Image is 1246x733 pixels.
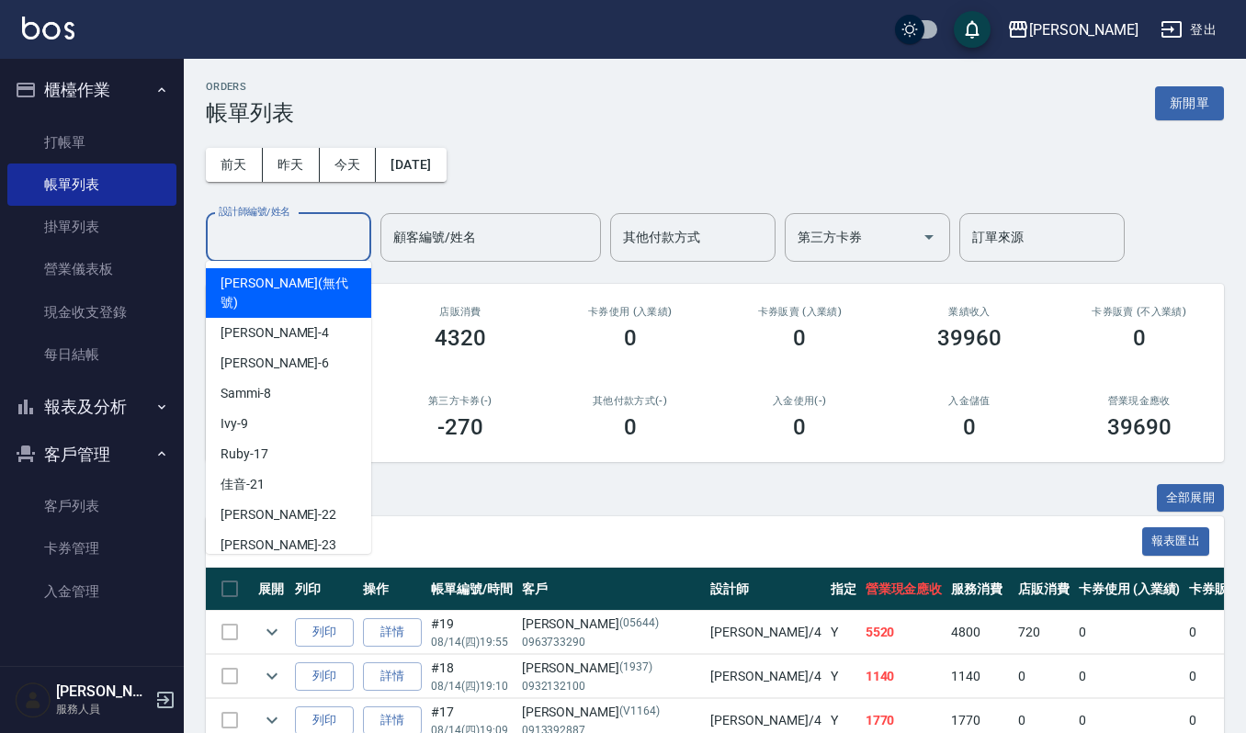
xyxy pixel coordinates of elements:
button: [PERSON_NAME] [1000,11,1146,49]
span: Sammi -8 [221,384,271,403]
h2: 店販消費 [398,306,524,318]
td: 0 [1074,655,1185,698]
td: [PERSON_NAME] /4 [706,611,825,654]
div: [PERSON_NAME] [522,703,702,722]
p: 08/14 (四) 19:10 [431,678,513,694]
button: [DATE] [376,148,446,182]
button: 報表及分析 [7,383,176,431]
img: Logo [22,17,74,39]
button: 全部展開 [1157,484,1225,513]
a: 帳單列表 [7,164,176,206]
h5: [PERSON_NAME] [56,682,150,701]
a: 入金管理 [7,570,176,613]
p: 08/14 (四) 19:55 [431,634,513,650]
a: 打帳單 [7,121,176,164]
h2: 營業現金應收 [1076,395,1202,407]
h2: 卡券販賣 (入業績) [737,306,863,318]
span: [PERSON_NAME] -6 [221,354,329,373]
a: 卡券管理 [7,527,176,569]
h3: 帳單列表 [206,100,294,126]
span: 佳音 -21 [221,475,265,494]
p: (05644) [619,615,659,634]
td: 1140 [946,655,1014,698]
p: 服務人員 [56,701,150,717]
div: [PERSON_NAME] [522,659,702,678]
td: [PERSON_NAME] /4 [706,655,825,698]
td: #19 [426,611,517,654]
h3: -270 [437,414,483,440]
img: Person [15,682,51,718]
td: Y [826,655,861,698]
a: 掛單列表 [7,206,176,248]
span: [PERSON_NAME] -23 [221,536,336,555]
h2: 第三方卡券(-) [398,395,524,407]
button: expand row [258,618,286,646]
button: 報表匯出 [1142,527,1210,556]
button: 登出 [1153,13,1224,47]
th: 卡券使用 (入業績) [1074,568,1185,611]
a: 現金收支登錄 [7,291,176,333]
h2: 入金使用(-) [737,395,863,407]
p: (1937) [619,659,652,678]
td: 1140 [861,655,947,698]
td: 0 [1074,611,1185,654]
h2: 業績收入 [907,306,1033,318]
button: 新開單 [1155,86,1224,120]
button: 列印 [295,618,354,647]
span: [PERSON_NAME] (無代號) [221,274,357,312]
button: 客戶管理 [7,431,176,479]
td: 720 [1014,611,1074,654]
td: 4800 [946,611,1014,654]
h3: 0 [963,414,976,440]
span: Ruby -17 [221,445,268,464]
h3: 4320 [435,325,486,351]
th: 客戶 [517,568,707,611]
p: 0963733290 [522,634,702,650]
div: [PERSON_NAME] [522,615,702,634]
span: [PERSON_NAME] -4 [221,323,329,343]
a: 新開單 [1155,94,1224,111]
th: 店販消費 [1014,568,1074,611]
span: Ivy -9 [221,414,248,434]
button: expand row [258,662,286,690]
h3: 0 [624,325,637,351]
label: 設計師編號/姓名 [219,205,290,219]
p: 0932132100 [522,678,702,694]
h2: ORDERS [206,81,294,93]
td: Y [826,611,861,654]
th: 服務消費 [946,568,1014,611]
td: 5520 [861,611,947,654]
a: 報表匯出 [1142,532,1210,549]
h3: 39960 [937,325,1002,351]
h3: 0 [793,325,806,351]
a: 每日結帳 [7,333,176,376]
p: (V1164) [619,703,660,722]
h3: 0 [793,414,806,440]
h3: 0 [1133,325,1146,351]
button: 前天 [206,148,263,182]
button: 列印 [295,662,354,691]
div: [PERSON_NAME] [1029,18,1138,41]
span: [PERSON_NAME] -22 [221,505,336,524]
th: 帳單編號/時間 [426,568,517,611]
a: 營業儀表板 [7,248,176,290]
a: 詳情 [363,618,422,647]
h2: 卡券使用 (入業績) [567,306,693,318]
th: 指定 [826,568,861,611]
a: 客戶列表 [7,485,176,527]
h2: 卡券販賣 (不入業績) [1076,306,1202,318]
span: 訂單列表 [228,533,1142,551]
td: 0 [1014,655,1074,698]
td: #18 [426,655,517,698]
h2: 其他付款方式(-) [567,395,693,407]
button: save [954,11,991,48]
a: 詳情 [363,662,422,691]
th: 設計師 [706,568,825,611]
th: 列印 [290,568,358,611]
h3: 39690 [1107,414,1172,440]
h2: 入金儲值 [907,395,1033,407]
th: 營業現金應收 [861,568,947,611]
h3: 0 [624,414,637,440]
button: 昨天 [263,148,320,182]
button: 今天 [320,148,377,182]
